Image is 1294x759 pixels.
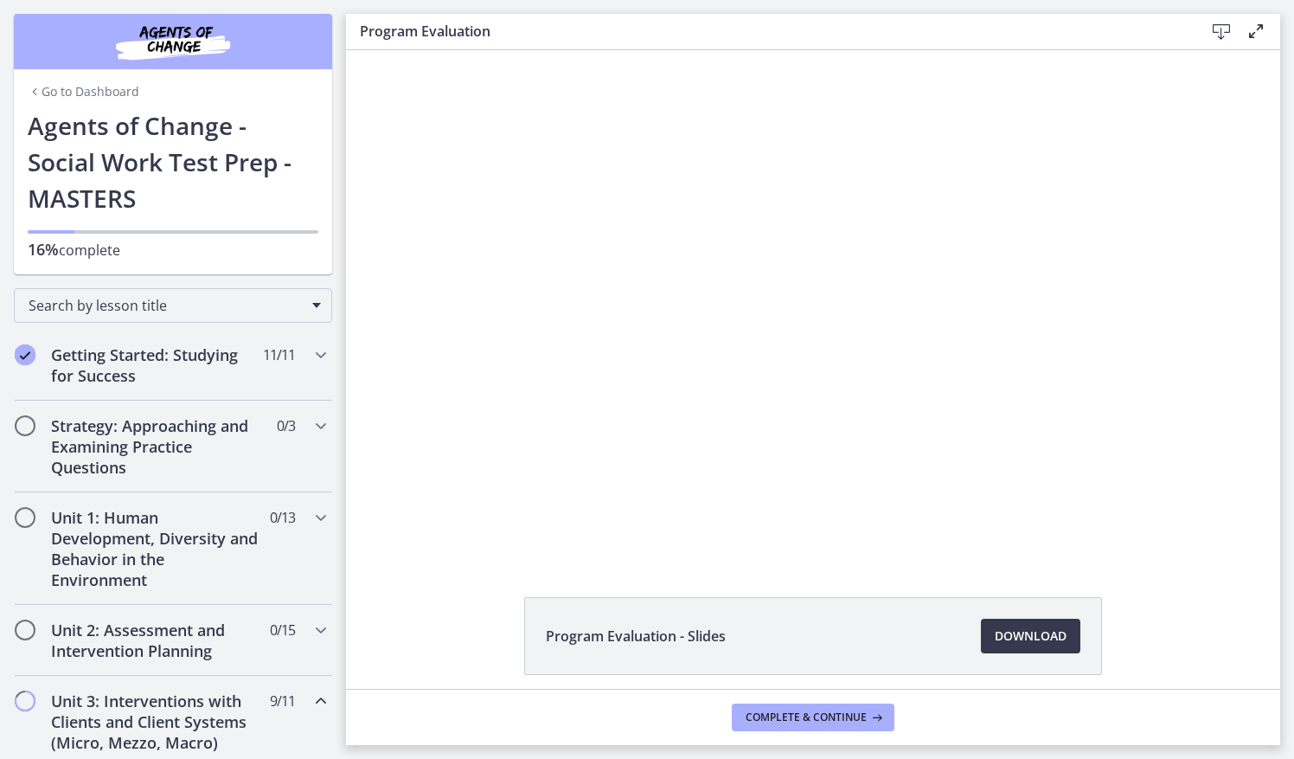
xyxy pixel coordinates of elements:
[270,620,295,640] span: 0 / 15
[51,415,262,478] h2: Strategy: Approaching and Examining Practice Questions
[277,415,295,436] span: 0 / 3
[28,239,59,260] span: 16%
[14,288,332,323] div: Search by lesson title
[546,626,726,646] span: Program Evaluation - Slides
[28,107,318,216] h1: Agents of Change - Social Work Test Prep - MASTERS
[270,691,295,711] span: 9 / 11
[346,50,1280,557] iframe: Video Lesson
[51,507,262,590] h2: Unit 1: Human Development, Diversity and Behavior in the Environment
[28,83,139,100] a: Go to Dashboard
[29,296,304,315] span: Search by lesson title
[51,344,262,386] h2: Getting Started: Studying for Success
[28,239,318,261] p: complete
[15,344,35,365] i: Completed
[69,21,277,62] img: Agents of Change Social Work Test Prep
[746,711,867,724] span: Complete & continue
[732,704,894,731] button: Complete & continue
[360,21,1176,42] h3: Program Evaluation
[995,626,1067,646] span: Download
[981,619,1080,653] a: Download
[51,691,262,753] h2: Unit 3: Interventions with Clients and Client Systems (Micro, Mezzo, Macro)
[263,344,295,365] span: 11 / 11
[270,507,295,528] span: 0 / 13
[51,620,262,661] h2: Unit 2: Assessment and Intervention Planning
